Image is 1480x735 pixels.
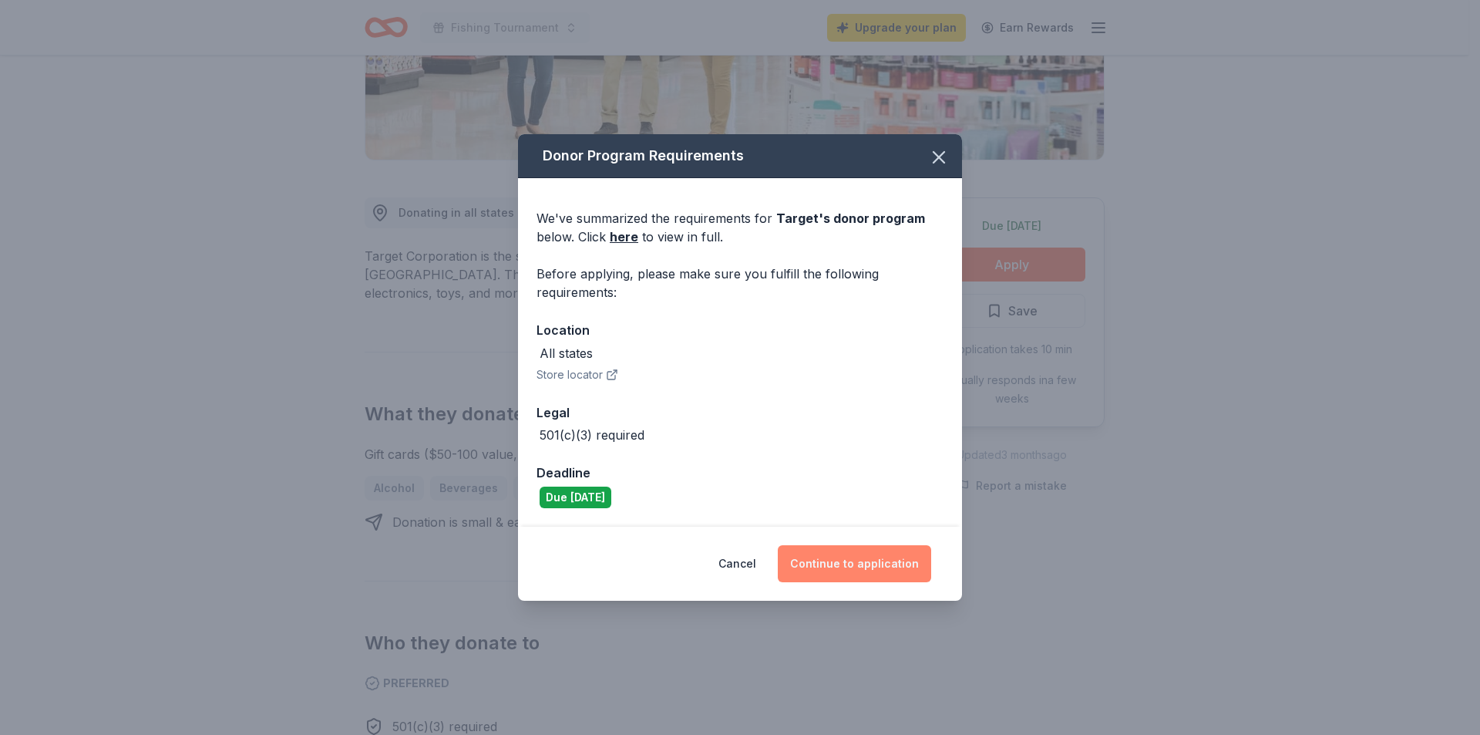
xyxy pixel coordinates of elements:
[540,487,611,508] div: Due [DATE]
[718,545,756,582] button: Cancel
[536,403,943,423] div: Legal
[536,265,943,302] div: Before applying, please make sure you fulfill the following requirements:
[778,545,931,582] button: Continue to application
[536,320,943,340] div: Location
[518,134,962,178] div: Donor Program Requirements
[536,366,618,384] button: Store locator
[540,344,593,362] div: All states
[540,426,644,444] div: 501(c)(3) required
[610,228,638,246] a: here
[536,463,943,483] div: Deadline
[536,209,943,246] div: We've summarized the requirements for below. Click to view in full.
[776,211,925,226] span: Target 's donor program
